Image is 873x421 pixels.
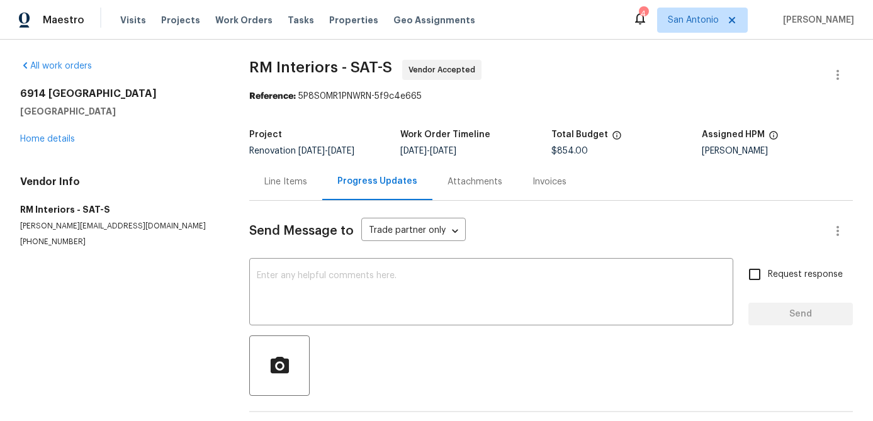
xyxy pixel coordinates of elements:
a: Home details [20,135,75,143]
p: [PERSON_NAME][EMAIL_ADDRESS][DOMAIN_NAME] [20,221,219,232]
span: Maestro [43,14,84,26]
span: [DATE] [430,147,456,155]
span: Vendor Accepted [408,64,480,76]
span: Geo Assignments [393,14,475,26]
span: Properties [329,14,378,26]
span: Send Message to [249,225,354,237]
span: [DATE] [298,147,325,155]
b: Reference: [249,92,296,101]
div: Progress Updates [337,175,417,188]
span: [PERSON_NAME] [778,14,854,26]
h5: [GEOGRAPHIC_DATA] [20,105,219,118]
div: Invoices [532,176,566,188]
h5: Total Budget [551,130,608,139]
h5: RM Interiors - SAT-S [20,203,219,216]
span: [DATE] [400,147,427,155]
span: Work Orders [215,14,273,26]
h5: Project [249,130,282,139]
div: Trade partner only [361,221,466,242]
div: 4 [639,8,648,20]
span: Projects [161,14,200,26]
div: Attachments [448,176,502,188]
span: [DATE] [328,147,354,155]
span: Renovation [249,147,354,155]
div: [PERSON_NAME] [702,147,853,155]
span: San Antonio [668,14,719,26]
span: - [298,147,354,155]
div: 5P8S0MR1PNWRN-5f9c4e665 [249,90,853,103]
span: The total cost of line items that have been proposed by Opendoor. This sum includes line items th... [612,130,622,147]
span: The hpm assigned to this work order. [769,130,779,147]
span: Visits [120,14,146,26]
p: [PHONE_NUMBER] [20,237,219,247]
span: $854.00 [551,147,588,155]
span: RM Interiors - SAT-S [249,60,392,75]
h2: 6914 [GEOGRAPHIC_DATA] [20,87,219,100]
div: Line Items [264,176,307,188]
h5: Work Order Timeline [400,130,490,139]
a: All work orders [20,62,92,70]
h4: Vendor Info [20,176,219,188]
h5: Assigned HPM [702,130,765,139]
span: Tasks [288,16,314,25]
span: - [400,147,456,155]
span: Request response [768,268,843,281]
